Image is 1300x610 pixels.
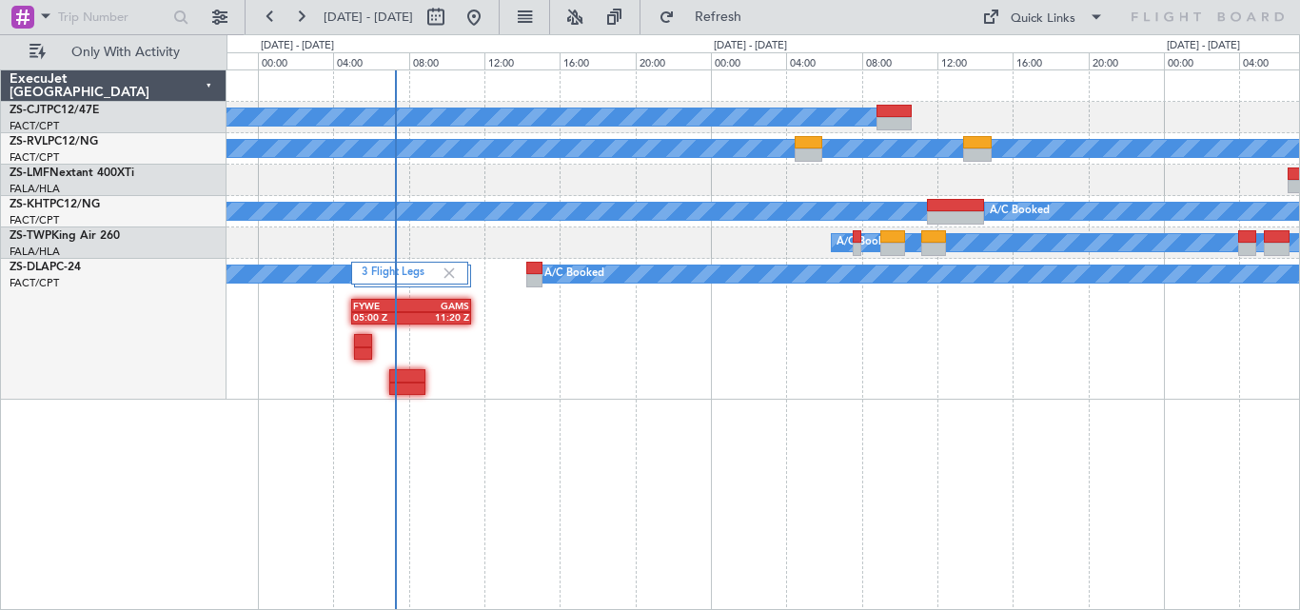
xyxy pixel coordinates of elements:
span: ZS-DLA [10,262,49,273]
a: ZS-TWPKing Air 260 [10,230,120,242]
a: FACT/CPT [10,276,59,290]
div: 16:00 [560,52,635,69]
span: Only With Activity [49,46,201,59]
div: 11:20 Z [411,311,469,323]
a: ZS-CJTPC12/47E [10,105,99,116]
span: ZS-LMF [10,167,49,179]
div: A/C Booked [544,260,604,288]
button: Only With Activity [21,37,207,68]
div: 04:00 [786,52,861,69]
span: ZS-CJT [10,105,47,116]
button: Quick Links [973,2,1113,32]
div: [DATE] - [DATE] [261,38,334,54]
div: 12:00 [484,52,560,69]
span: [DATE] - [DATE] [324,9,413,26]
a: ZS-LMFNextant 400XTi [10,167,134,179]
label: 3 Flight Legs [362,266,441,282]
div: 12:00 [937,52,1013,69]
span: Refresh [679,10,758,24]
a: FACT/CPT [10,119,59,133]
div: 20:00 [1089,52,1164,69]
span: ZS-KHT [10,199,49,210]
div: Quick Links [1011,10,1075,29]
div: FYWE [353,300,411,311]
div: 05:00 Z [353,311,411,323]
div: 00:00 [258,52,333,69]
div: [DATE] - [DATE] [1167,38,1240,54]
div: 00:00 [1164,52,1239,69]
div: 20:00 [636,52,711,69]
div: 16:00 [1013,52,1088,69]
div: 08:00 [862,52,937,69]
div: 04:00 [333,52,408,69]
div: [DATE] - [DATE] [714,38,787,54]
a: FACT/CPT [10,213,59,227]
img: gray-close.svg [441,265,458,282]
a: ZS-RVLPC12/NG [10,136,98,148]
a: ZS-DLAPC-24 [10,262,81,273]
div: 00:00 [711,52,786,69]
div: 08:00 [409,52,484,69]
a: ZS-KHTPC12/NG [10,199,100,210]
div: A/C Booked [837,228,896,257]
span: ZS-TWP [10,230,51,242]
a: FACT/CPT [10,150,59,165]
div: GAMS [411,300,469,311]
div: A/C Booked [990,197,1050,226]
span: ZS-RVL [10,136,48,148]
a: FALA/HLA [10,182,60,196]
button: Refresh [650,2,764,32]
a: FALA/HLA [10,245,60,259]
input: Trip Number [58,3,167,31]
